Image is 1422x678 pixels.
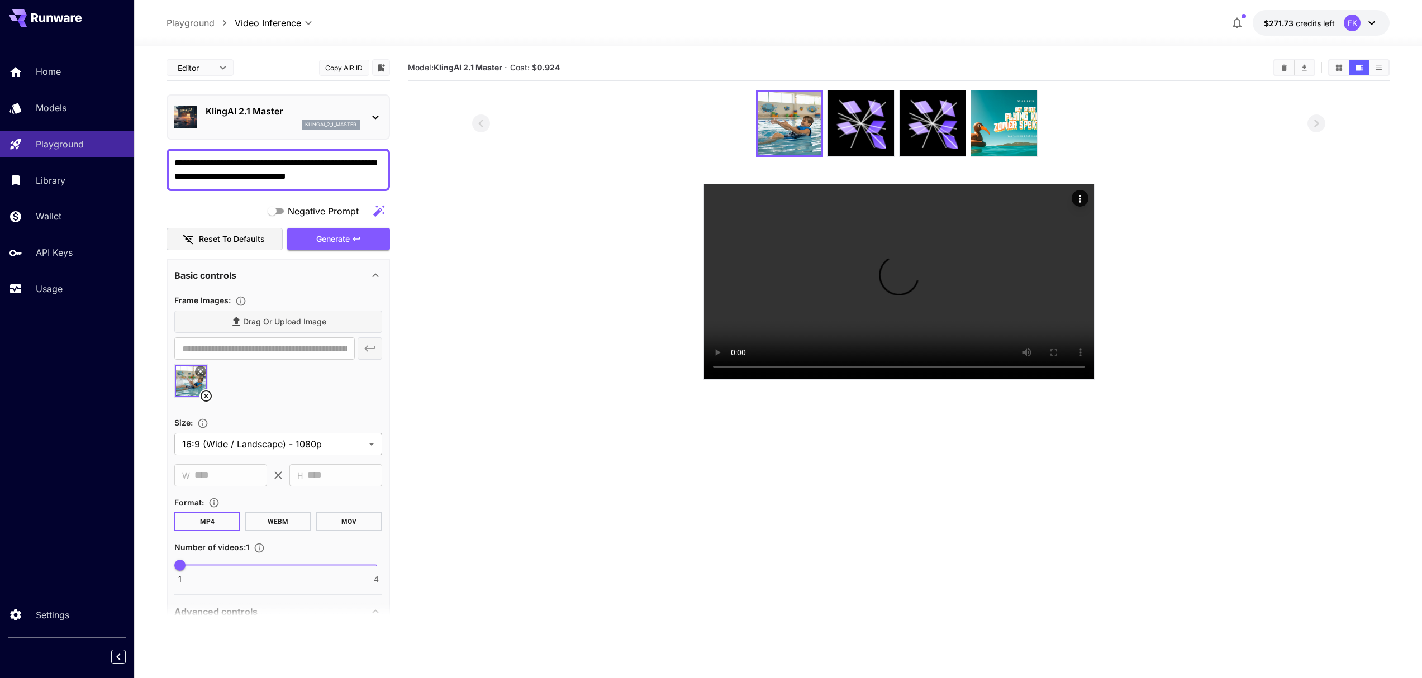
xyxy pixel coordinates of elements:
button: WEBM [245,512,311,531]
button: Upload frame images. [231,295,251,307]
button: $271.7256FK [1253,10,1390,36]
p: Models [36,101,66,114]
span: 4 [374,574,379,585]
button: Generate [287,228,390,251]
button: MP4 [174,512,241,531]
button: Specify how many videos to generate in a single request. Each video generation will be charged se... [249,542,269,553]
span: Editor [178,62,212,74]
button: Add to library [376,61,386,74]
button: Reset to defaults [167,228,283,251]
span: Negative Prompt [288,204,359,218]
button: MOV [316,512,382,531]
img: mRIgywAAAAZJREFUAwAYdPsku3wINQAAAABJRU5ErkJggg== [971,90,1037,156]
button: Show media in video view [1349,60,1369,75]
button: Show media in grid view [1329,60,1349,75]
button: Copy AIR ID [319,60,369,76]
span: Generate [316,232,350,246]
div: KlingAI 2.1 Masterklingai_2_1_master [174,100,382,134]
nav: breadcrumb [167,16,235,30]
span: Frame Images : [174,295,231,305]
span: Cost: $ [510,63,560,72]
button: Download All [1295,60,1314,75]
button: Adjust the dimensions of the generated image by specifying its width and height in pixels, or sel... [193,418,213,429]
button: Clear All [1274,60,1294,75]
div: Show media in grid viewShow media in video viewShow media in list view [1328,59,1390,76]
div: Basic controls [174,262,382,289]
p: Basic controls [174,269,236,282]
span: Size : [174,418,193,427]
p: Settings [36,608,69,622]
span: 16:9 (Wide / Landscape) - 1080p [182,437,364,451]
b: 0.924 [537,63,560,72]
img: xHsQeQAAAAZJREFUAwDXHQQcaXJDJgAAAABJRU5ErkJggg== [758,92,821,155]
button: Collapse sidebar [111,650,126,664]
span: $271.73 [1264,18,1296,28]
p: Usage [36,282,63,295]
p: · [505,61,507,74]
span: 1 [178,574,182,585]
p: Playground [36,137,84,151]
div: $271.7256 [1264,17,1335,29]
span: credits left [1296,18,1335,28]
p: Wallet [36,209,61,223]
div: Clear AllDownload All [1273,59,1315,76]
span: Format : [174,498,204,507]
span: Model: [408,63,502,72]
a: Playground [167,16,215,30]
span: H [297,469,303,482]
div: FK [1344,15,1361,31]
span: Video Inference [235,16,301,30]
p: Home [36,65,61,78]
p: KlingAI 2.1 Master [206,104,360,118]
p: API Keys [36,246,73,259]
div: Collapse sidebar [120,647,134,667]
div: Advanced controls [174,598,382,625]
span: Number of videos : 1 [174,542,249,552]
p: klingai_2_1_master [305,121,356,128]
p: Library [36,174,65,187]
span: W [182,469,190,482]
button: Choose the file format for the output video. [204,497,224,508]
b: KlingAI 2.1 Master [434,63,502,72]
button: Show media in list view [1369,60,1388,75]
div: Actions [1072,190,1088,207]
